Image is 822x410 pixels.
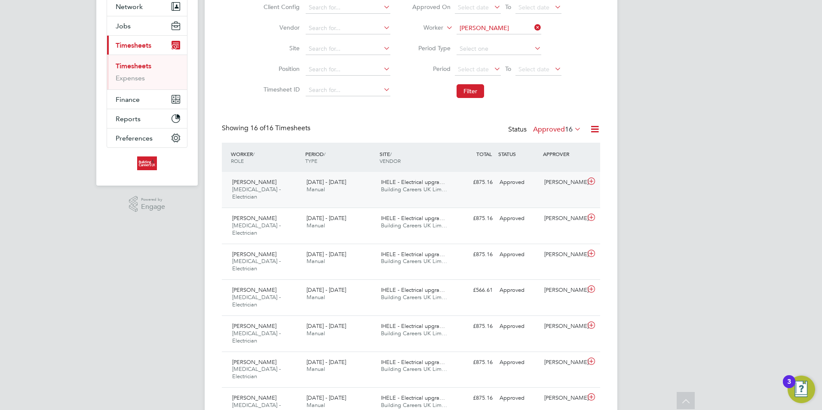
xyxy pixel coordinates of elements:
span: Select date [518,3,549,11]
input: Search for... [457,22,541,34]
div: £875.16 [451,355,496,370]
span: To [503,1,514,12]
span: Powered by [141,196,165,203]
div: [PERSON_NAME] [541,283,586,297]
span: Manual [307,365,325,373]
span: 16 Timesheets [250,124,310,132]
button: Timesheets [107,36,187,55]
span: Preferences [116,134,153,142]
span: IHELE - Electrical upgra… [381,178,445,186]
label: Site [261,44,300,52]
span: To [503,63,514,74]
div: Approved [496,283,541,297]
span: IHELE - Electrical upgra… [381,394,445,401]
button: Preferences [107,129,187,147]
button: Filter [457,84,484,98]
span: TYPE [305,157,317,164]
div: £875.16 [451,248,496,262]
span: [MEDICAL_DATA] - Electrician [232,222,281,236]
a: Powered byEngage [129,196,166,212]
label: Position [261,65,300,73]
span: Finance [116,95,140,104]
span: [PERSON_NAME] [232,178,276,186]
div: [PERSON_NAME] [541,355,586,370]
span: [DATE] - [DATE] [307,214,346,222]
span: Building Careers UK Lim… [381,330,447,337]
div: WORKER [229,146,303,168]
button: Jobs [107,16,187,35]
div: Showing [222,124,312,133]
span: [DATE] - [DATE] [307,322,346,330]
div: [PERSON_NAME] [541,391,586,405]
div: Approved [496,248,541,262]
span: [MEDICAL_DATA] - Electrician [232,257,281,272]
span: Building Careers UK Lim… [381,294,447,301]
input: Search for... [306,64,390,76]
span: [PERSON_NAME] [232,251,276,258]
span: IHELE - Electrical upgra… [381,286,445,294]
label: Approved [533,125,581,134]
div: Status [508,124,583,136]
input: Search for... [306,2,390,14]
span: Engage [141,203,165,211]
span: 16 of [250,124,266,132]
span: IHELE - Electrical upgra… [381,322,445,330]
label: Approved On [412,3,451,11]
div: Approved [496,391,541,405]
label: Period Type [412,44,451,52]
div: £875.16 [451,319,496,334]
span: IHELE - Electrical upgra… [381,251,445,258]
div: PERIOD [303,146,377,168]
a: Timesheets [116,62,151,70]
span: Reports [116,115,141,123]
span: Manual [307,186,325,193]
input: Search for... [306,22,390,34]
span: IHELE - Electrical upgra… [381,358,445,366]
label: Vendor [261,24,300,31]
span: 16 [565,125,573,134]
div: [PERSON_NAME] [541,175,586,190]
span: Building Careers UK Lim… [381,222,447,229]
input: Select one [457,43,541,55]
label: Client Config [261,3,300,11]
div: APPROVER [541,146,586,162]
span: VENDOR [380,157,401,164]
div: SITE [377,146,452,168]
span: [MEDICAL_DATA] - Electrician [232,186,281,200]
span: Building Careers UK Lim… [381,186,447,193]
span: Jobs [116,22,131,30]
span: Building Careers UK Lim… [381,257,447,265]
button: Finance [107,90,187,109]
label: Worker [405,24,443,32]
span: [PERSON_NAME] [232,214,276,222]
div: Approved [496,319,541,334]
span: TOTAL [476,150,492,157]
span: Select date [458,65,489,73]
span: [MEDICAL_DATA] - Electrician [232,294,281,308]
span: / [324,150,325,157]
div: Approved [496,355,541,370]
div: STATUS [496,146,541,162]
span: / [253,150,255,157]
span: Manual [307,294,325,301]
span: Select date [458,3,489,11]
span: [DATE] - [DATE] [307,358,346,366]
input: Search for... [306,43,390,55]
span: [MEDICAL_DATA] - Electrician [232,365,281,380]
button: Open Resource Center, 3 new notifications [788,376,815,403]
div: £875.16 [451,175,496,190]
span: [DATE] - [DATE] [307,178,346,186]
button: Reports [107,109,187,128]
div: 3 [787,382,791,393]
div: £875.16 [451,391,496,405]
span: Manual [307,401,325,409]
span: [PERSON_NAME] [232,322,276,330]
div: Timesheets [107,55,187,89]
a: Go to home page [107,156,187,170]
span: Building Careers UK Lim… [381,365,447,373]
span: [MEDICAL_DATA] - Electrician [232,330,281,344]
span: [DATE] - [DATE] [307,251,346,258]
div: [PERSON_NAME] [541,211,586,226]
span: Manual [307,257,325,265]
input: Search for... [306,84,390,96]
